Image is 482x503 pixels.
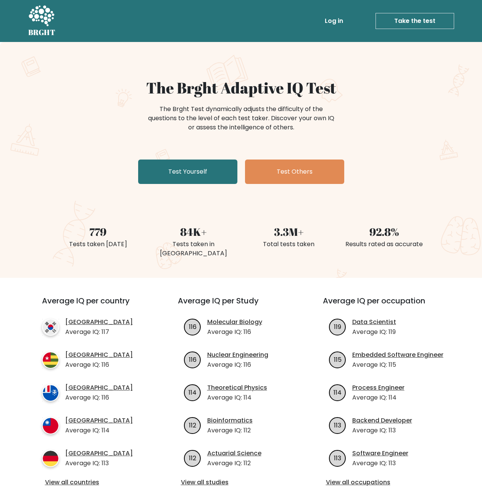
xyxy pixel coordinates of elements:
a: Log in [322,13,346,29]
p: Average IQ: 112 [207,459,261,468]
a: Test Others [245,160,344,184]
h1: The Brght Adaptive IQ Test [55,79,427,97]
text: 116 [189,355,196,364]
a: Take the test [376,13,454,29]
text: 113 [334,421,341,429]
div: 92.8% [341,224,427,240]
div: The Brght Test dynamically adjusts the difficulty of the questions to the level of each test take... [146,105,337,132]
img: country [42,351,59,369]
img: country [42,450,59,467]
p: Average IQ: 113 [352,459,408,468]
p: Average IQ: 114 [352,393,405,402]
p: Average IQ: 116 [65,360,133,369]
text: 116 [189,322,196,331]
p: Average IQ: 113 [65,459,133,468]
text: 112 [189,421,196,429]
div: 3.3M+ [246,224,332,240]
a: Bioinformatics [207,416,253,425]
a: Molecular Biology [207,318,262,327]
a: Backend Developer [352,416,412,425]
p: Average IQ: 116 [207,327,262,337]
a: [GEOGRAPHIC_DATA] [65,449,133,458]
a: Software Engineer [352,449,408,458]
a: Embedded Software Engineer [352,350,443,360]
a: BRGHT [28,3,56,39]
a: Process Engineer [352,383,405,392]
text: 112 [189,453,196,462]
a: Test Yourself [138,160,237,184]
img: country [42,417,59,434]
div: Results rated as accurate [341,240,427,249]
div: Tests taken [DATE] [55,240,141,249]
a: View all occupations [326,478,447,487]
p: Average IQ: 116 [207,360,268,369]
p: Average IQ: 114 [65,426,133,435]
p: Average IQ: 114 [207,393,267,402]
p: Average IQ: 113 [352,426,412,435]
img: country [42,384,59,401]
p: Average IQ: 115 [352,360,443,369]
div: Tests taken in [GEOGRAPHIC_DATA] [150,240,237,258]
h3: Average IQ per occupation [323,296,450,314]
text: 119 [334,322,341,331]
a: [GEOGRAPHIC_DATA] [65,416,133,425]
p: Average IQ: 116 [65,393,133,402]
text: 114 [334,388,342,397]
p: Average IQ: 112 [207,426,253,435]
text: 113 [334,453,341,462]
h3: Average IQ per country [42,296,150,314]
div: 84K+ [150,224,237,240]
text: 115 [334,355,341,364]
h3: Average IQ per Study [178,296,305,314]
a: [GEOGRAPHIC_DATA] [65,383,133,392]
a: View all studies [181,478,301,487]
a: [GEOGRAPHIC_DATA] [65,318,133,327]
p: Average IQ: 117 [65,327,133,337]
div: Total tests taken [246,240,332,249]
div: 779 [55,224,141,240]
p: Average IQ: 119 [352,327,396,337]
text: 114 [189,388,197,397]
img: country [42,319,59,336]
a: View all countries [45,478,147,487]
h5: BRGHT [28,28,56,37]
a: Theoretical Physics [207,383,267,392]
a: Data Scientist [352,318,396,327]
a: Actuarial Science [207,449,261,458]
a: Nuclear Engineering [207,350,268,360]
a: [GEOGRAPHIC_DATA] [65,350,133,360]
